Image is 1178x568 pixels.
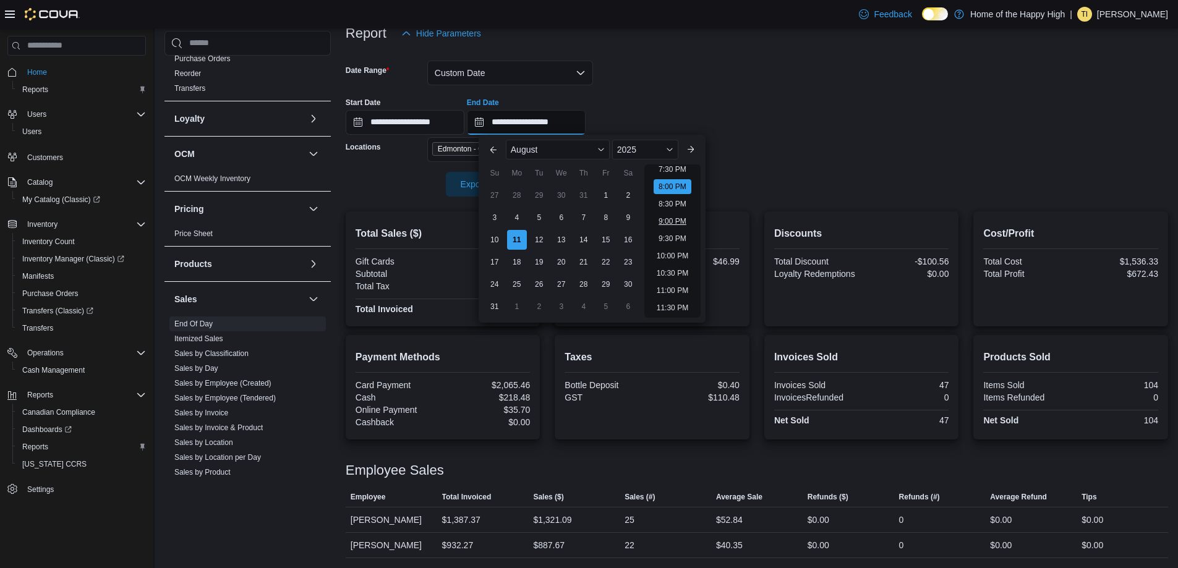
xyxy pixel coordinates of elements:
span: Refunds ($) [808,492,848,502]
span: Transfers (Classic) [22,306,93,316]
span: Tips [1082,492,1096,502]
div: $2,065.46 [445,380,530,390]
div: day-31 [574,185,594,205]
p: Home of the Happy High [970,7,1065,22]
div: Sa [618,163,638,183]
button: Sales [174,293,304,305]
div: $46.99 [655,256,740,266]
a: Users [17,124,46,139]
a: Cash Management [17,363,90,378]
span: Home [22,64,146,80]
span: Dashboards [17,422,146,437]
span: Itemized Sales [174,334,223,344]
div: Card Payment [356,380,440,390]
span: Customers [27,153,63,163]
div: day-3 [552,297,571,316]
span: Settings [22,481,146,497]
button: Canadian Compliance [12,404,151,421]
span: Sales by Location [174,438,233,447]
span: Reports [22,388,146,402]
span: Refunds (#) [899,492,940,502]
a: Dashboards [17,422,77,437]
li: 8:00 PM [654,179,691,194]
div: Mo [507,163,527,183]
strong: Net Sold [983,415,1018,425]
div: day-27 [485,185,505,205]
div: day-12 [529,230,549,250]
a: My Catalog (Classic) [12,191,151,208]
div: Total Discount [774,256,859,266]
div: day-29 [529,185,549,205]
span: Manifests [22,271,54,281]
h3: Employee Sales [346,463,444,478]
div: day-23 [618,252,638,272]
a: Inventory Manager (Classic) [17,252,129,266]
span: Edmonton - Orchards Gate - Fire & Flower [438,143,534,155]
div: Fr [596,163,616,183]
div: day-13 [552,230,571,250]
span: Dark Mode [922,20,923,21]
div: day-6 [618,297,638,316]
span: [US_STATE] CCRS [22,459,87,469]
span: Employee [351,492,386,502]
div: 25 [625,512,634,527]
div: day-2 [618,185,638,205]
button: Operations [2,344,151,362]
span: Transfers [17,321,146,336]
button: Reports [2,386,151,404]
div: day-20 [552,252,571,272]
h2: Total Sales ($) [356,226,531,241]
span: OCM Weekly Inventory [174,174,250,184]
button: Customers [2,148,151,166]
li: 9:30 PM [654,231,691,246]
div: 104 [1073,415,1158,425]
span: My Catalog (Classic) [22,195,100,205]
button: Sales [306,292,321,307]
span: Sales by Product [174,467,231,477]
span: Sales by Employee (Created) [174,378,271,388]
div: day-3 [485,208,505,227]
a: Sales by Employee (Tendered) [174,394,276,402]
button: Reports [22,388,58,402]
span: Inventory Count [22,237,75,247]
div: $1,536.33 [1073,256,1158,266]
h3: Pricing [174,203,203,215]
button: Next month [681,140,701,159]
div: Gift Cards [356,256,440,266]
span: Sales by Location per Day [174,452,261,462]
div: day-25 [507,274,527,294]
span: Sales by Invoice [174,408,228,418]
div: $2,208.76 [445,269,530,279]
span: TI [1082,7,1088,22]
h3: Products [174,258,212,270]
span: Reorder [174,69,201,78]
label: Locations [346,142,381,152]
div: day-1 [507,297,527,316]
div: day-11 [507,230,527,250]
span: Sales by Employee (Tendered) [174,393,276,403]
span: Purchase Orders [174,54,231,64]
div: day-19 [529,252,549,272]
li: 10:30 PM [652,266,693,281]
span: Reports [22,85,48,95]
div: 0 [1073,392,1158,402]
a: Itemized Sales [174,334,223,343]
div: day-5 [596,297,616,316]
div: InvoicesRefunded [774,392,859,402]
a: Sales by Invoice & Product [174,423,263,432]
li: 11:30 PM [652,300,693,315]
div: 22 [625,538,634,553]
div: $672.43 [1073,269,1158,279]
div: day-8 [596,208,616,227]
div: day-30 [618,274,638,294]
button: Users [2,106,151,123]
button: Previous Month [484,140,503,159]
span: Sales by Classification [174,349,249,358]
div: Cashback [356,417,440,427]
span: Operations [27,348,64,358]
a: My Catalog (Classic) [17,192,105,207]
div: [PERSON_NAME] [346,507,437,532]
button: Users [22,107,51,122]
div: [PERSON_NAME] [346,533,437,557]
li: 7:30 PM [654,162,691,177]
